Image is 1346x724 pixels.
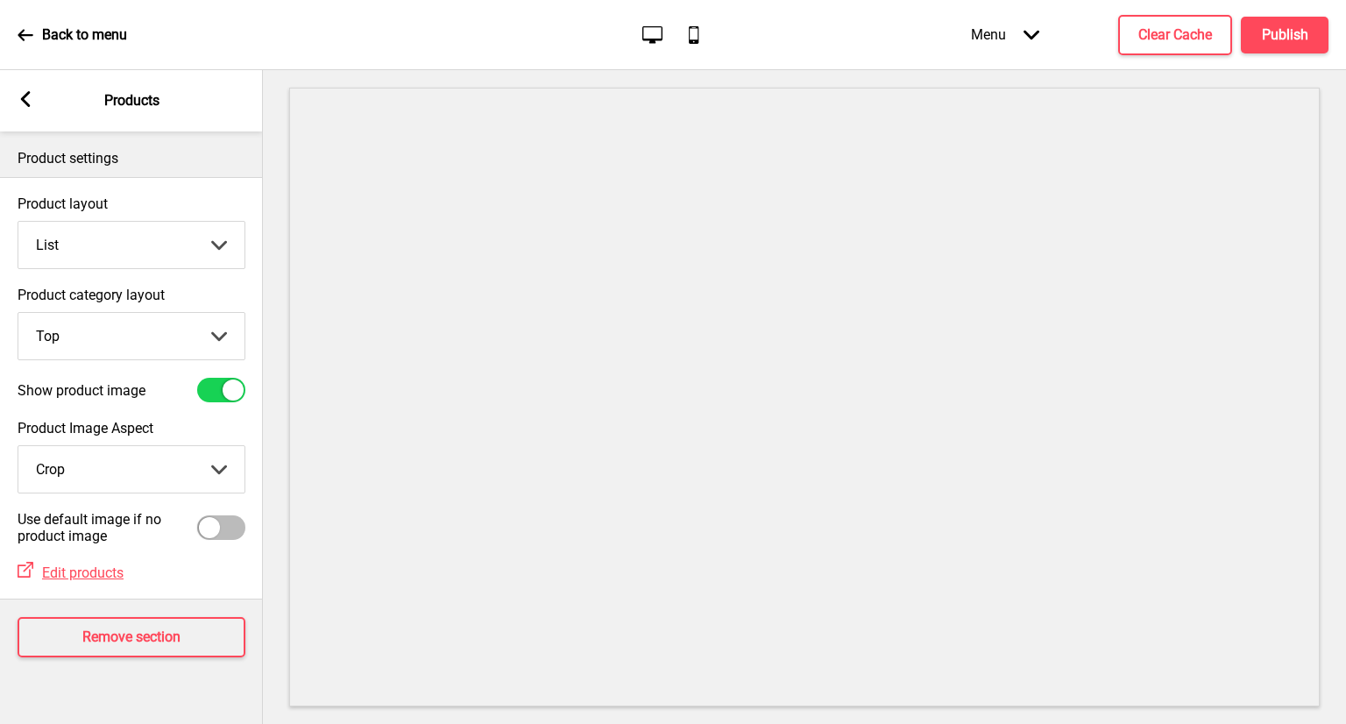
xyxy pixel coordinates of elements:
label: Product layout [18,195,245,212]
button: Remove section [18,617,245,657]
label: Product Image Aspect [18,420,245,437]
p: Products [104,91,159,110]
div: Menu [953,9,1057,60]
h4: Clear Cache [1138,25,1212,45]
h4: Publish [1262,25,1308,45]
button: Clear Cache [1118,15,1232,55]
label: Use default image if no product image [18,511,197,544]
a: Back to menu [18,11,127,59]
p: Back to menu [42,25,127,45]
label: Show product image [18,382,145,399]
button: Publish [1241,17,1328,53]
p: Product settings [18,149,245,168]
h4: Remove section [82,628,181,647]
a: Edit products [33,564,124,581]
span: Edit products [42,564,124,581]
label: Product category layout [18,287,245,303]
